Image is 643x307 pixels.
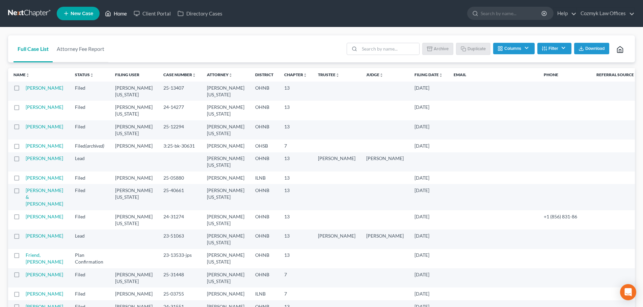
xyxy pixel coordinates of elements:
td: 13 [279,101,313,120]
a: Trusteeunfold_more [318,72,340,77]
span: (archived) [85,143,104,149]
td: OHNB [250,268,279,287]
td: [PERSON_NAME] [110,140,158,152]
td: [PERSON_NAME][US_STATE] [110,101,158,120]
td: 24-31274 [158,210,202,229]
a: Full Case List [14,35,53,62]
td: [DATE] [409,249,448,268]
a: [PERSON_NAME] [26,214,63,219]
td: 7 [279,140,313,152]
th: District [250,68,279,82]
td: Filed [70,140,110,152]
input: Search by name... [359,43,419,55]
td: OHNB [250,152,279,172]
td: [DATE] [409,184,448,210]
a: Attorneyunfold_more [207,72,233,77]
td: 13 [279,210,313,229]
td: [PERSON_NAME] [313,229,361,249]
td: 3:25-bk-30631 [158,140,202,152]
td: [DATE] [409,229,448,249]
td: 13 [279,152,313,172]
a: Nameunfold_more [14,72,30,77]
td: Filed [70,287,110,300]
td: Filed [70,210,110,229]
a: Filing Dateunfold_more [414,72,443,77]
td: [PERSON_NAME][US_STATE] [202,120,250,140]
a: Help [554,7,577,20]
i: unfold_more [439,73,443,77]
td: 25-13407 [158,82,202,101]
td: 25-12294 [158,120,202,140]
pre: +1 (856) 831-86 [544,213,586,220]
td: Lead [70,229,110,249]
a: [PERSON_NAME] [26,272,63,277]
td: OHNB [250,210,279,229]
td: 13 [279,184,313,210]
a: Home [102,7,130,20]
a: [PERSON_NAME] [26,155,63,161]
td: [DATE] [409,287,448,300]
a: Chapterunfold_more [284,72,307,77]
td: 13 [279,249,313,268]
td: 25-40661 [158,184,202,210]
td: [DATE] [409,268,448,287]
td: OHNB [250,82,279,101]
span: New Case [71,11,93,16]
td: [PERSON_NAME][US_STATE] [202,101,250,120]
td: 13 [279,172,313,184]
td: [DATE] [409,140,448,152]
i: unfold_more [90,73,94,77]
td: Plan Confirmation [70,249,110,268]
a: Directory Cases [174,7,226,20]
td: [PERSON_NAME] [110,172,158,184]
td: 7 [279,287,313,300]
span: Download [585,46,605,51]
th: Email [448,68,538,82]
a: Referral Sourceunfold_more [596,72,638,77]
td: Filed [70,268,110,287]
td: 25-05880 [158,172,202,184]
td: Filed [70,82,110,101]
td: ILNB [250,172,279,184]
i: unfold_more [303,73,307,77]
td: OHNB [250,101,279,120]
td: [PERSON_NAME] [202,172,250,184]
td: [PERSON_NAME] [110,287,158,300]
td: [PERSON_NAME][US_STATE] [202,268,250,287]
td: Lead [70,152,110,172]
button: Download [574,43,609,54]
td: OHNB [250,229,279,249]
td: [DATE] [409,172,448,184]
i: unfold_more [26,73,30,77]
a: [PERSON_NAME] [26,124,63,129]
th: Phone [538,68,591,82]
td: [PERSON_NAME][US_STATE] [202,210,250,229]
a: [PERSON_NAME] [26,175,63,181]
td: [PERSON_NAME][US_STATE] [202,152,250,172]
i: unfold_more [192,73,196,77]
td: ILNB [250,287,279,300]
td: 13 [279,229,313,249]
div: Open Intercom Messenger [620,284,636,300]
td: [DATE] [409,120,448,140]
a: [PERSON_NAME] [26,233,63,239]
a: [PERSON_NAME] [26,291,63,297]
td: Filed [70,172,110,184]
a: Friend, [PERSON_NAME] [26,252,63,265]
a: [PERSON_NAME] [26,85,63,91]
i: unfold_more [379,73,383,77]
td: 25-03755 [158,287,202,300]
td: [PERSON_NAME][US_STATE] [110,120,158,140]
i: unfold_more [336,73,340,77]
td: OHNB [250,120,279,140]
a: Cozmyk Law Offices [577,7,635,20]
td: OHNB [250,184,279,210]
button: Filter [537,43,571,54]
td: [DATE] [409,82,448,101]
a: Attorney Fee Report [53,35,108,62]
td: [PERSON_NAME][US_STATE] [202,82,250,101]
td: 7 [279,268,313,287]
td: 24-14277 [158,101,202,120]
td: [PERSON_NAME][US_STATE] [202,229,250,249]
td: OHSB [250,140,279,152]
